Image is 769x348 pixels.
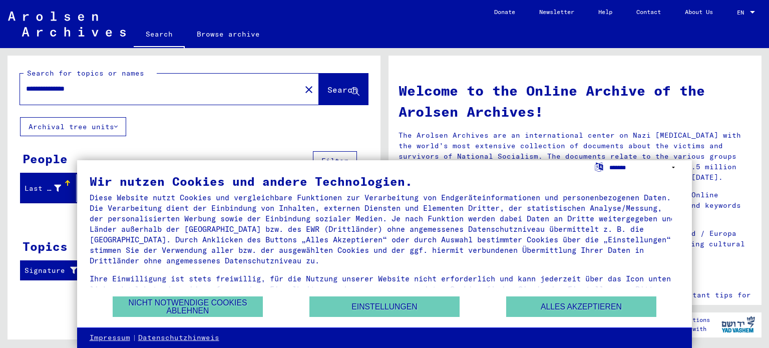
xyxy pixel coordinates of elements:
[594,162,604,171] label: Sprache auswählen
[23,150,68,168] div: People
[27,69,144,78] mat-label: Search for topics or names
[77,174,133,202] mat-header-cell: First Name
[321,156,348,165] span: Filter
[90,192,680,266] div: Diese Website nutzt Cookies und vergleichbare Funktionen zur Verarbeitung von Endgeräteinformatio...
[138,333,219,343] a: Datenschutzhinweis
[719,312,757,337] img: yv_logo.png
[737,9,744,16] mat-select-trigger: EN
[185,22,272,46] a: Browse archive
[21,174,77,202] mat-header-cell: Last Name
[25,180,76,196] div: Last Name
[90,175,680,187] div: Wir nutzen Cookies und andere Technologien.
[25,265,190,276] div: Signature
[25,183,61,194] div: Last Name
[303,84,315,96] mat-icon: close
[90,333,130,343] a: Impressum
[319,74,368,105] button: Search
[25,263,202,279] div: Signature
[327,85,357,95] span: Search
[90,273,680,305] div: Ihre Einwilligung ist stets freiwillig, für die Nutzung unserer Website nicht erforderlich und ka...
[8,12,126,37] img: Arolsen_neg.svg
[134,22,185,48] a: Search
[113,296,263,317] button: Nicht notwendige Cookies ablehnen
[23,237,68,255] div: Topics
[399,80,751,122] h1: Welcome to the Online Archive of the Arolsen Archives!
[20,117,126,136] button: Archival tree units
[313,151,357,170] button: Filter
[506,296,656,317] button: Alles akzeptieren
[299,79,319,99] button: Clear
[609,160,679,175] select: Sprache auswählen
[309,296,460,317] button: Einstellungen
[399,130,751,183] p: The Arolsen Archives are an international center on Nazi [MEDICAL_DATA] with the world’s most ext...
